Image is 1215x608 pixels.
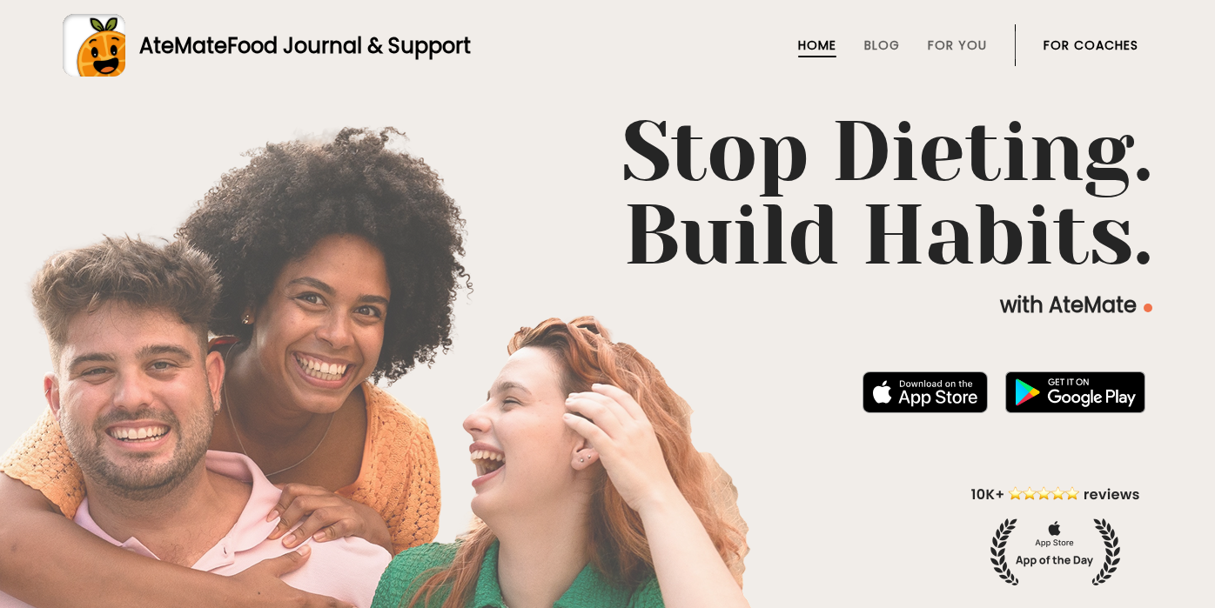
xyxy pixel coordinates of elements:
p: with AteMate [63,291,1152,319]
a: For You [928,38,987,52]
div: AteMate [125,30,471,61]
a: Blog [864,38,900,52]
span: Food Journal & Support [227,31,471,60]
img: badge-download-apple.svg [863,371,988,413]
a: AteMateFood Journal & Support [63,14,1152,77]
img: home-hero-appoftheday.png [958,484,1152,585]
img: badge-download-google.png [1005,371,1145,413]
a: For Coaches [1044,38,1138,52]
h1: Stop Dieting. Build Habits. [63,110,1152,277]
a: Home [798,38,836,52]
